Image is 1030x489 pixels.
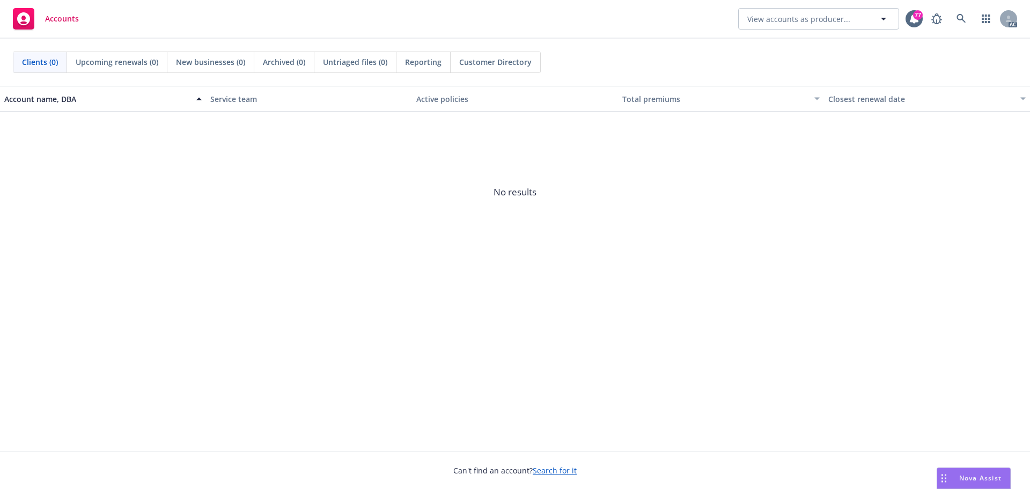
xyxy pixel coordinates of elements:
a: Accounts [9,4,83,34]
span: Archived (0) [263,56,305,68]
span: Can't find an account? [453,465,577,476]
button: Service team [206,86,412,112]
span: Accounts [45,14,79,23]
button: View accounts as producer... [738,8,899,30]
a: Report a Bug [926,8,947,30]
button: Closest renewal date [824,86,1030,112]
a: Search for it [533,465,577,476]
button: Total premiums [618,86,824,112]
div: Closest renewal date [828,93,1014,105]
button: Nova Assist [937,468,1011,489]
span: View accounts as producer... [747,13,850,25]
span: Reporting [405,56,442,68]
span: Clients (0) [22,56,58,68]
span: Upcoming renewals (0) [76,56,158,68]
div: Total premiums [622,93,808,105]
div: Active policies [416,93,614,105]
div: 77 [913,10,923,20]
span: Untriaged files (0) [323,56,387,68]
span: Nova Assist [959,473,1002,483]
button: Active policies [412,86,618,112]
a: Search [951,8,972,30]
span: New businesses (0) [176,56,245,68]
div: Drag to move [937,468,951,488]
a: Switch app [975,8,997,30]
div: Service team [210,93,408,105]
span: Customer Directory [459,56,532,68]
div: Account name, DBA [4,93,190,105]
